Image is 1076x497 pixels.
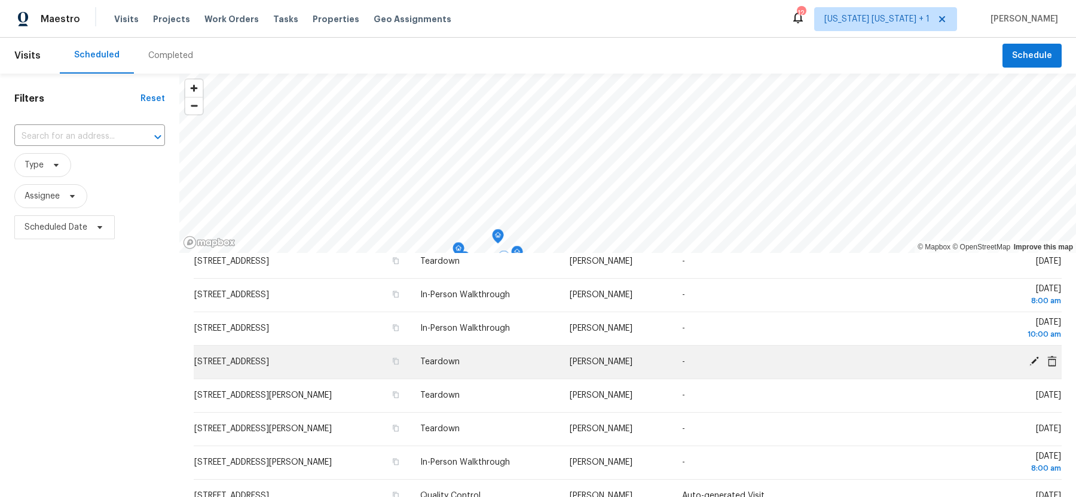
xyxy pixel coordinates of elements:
[570,425,632,433] span: [PERSON_NAME]
[420,324,510,333] span: In-Person Walkthrough
[114,13,139,25] span: Visits
[74,49,120,61] div: Scheduled
[943,295,1061,307] div: 8:00 am
[194,257,269,266] span: [STREET_ADDRESS]
[682,291,685,299] span: -
[390,255,401,266] button: Copy Address
[420,425,460,433] span: Teardown
[918,243,950,251] a: Mapbox
[420,291,510,299] span: In-Person Walkthrough
[420,391,460,400] span: Teardown
[570,257,632,266] span: [PERSON_NAME]
[374,13,451,25] span: Geo Assignments
[570,358,632,366] span: [PERSON_NAME]
[943,328,1061,340] div: 10:00 am
[185,80,203,97] button: Zoom in
[682,425,685,433] span: -
[682,458,685,466] span: -
[682,358,685,366] span: -
[194,358,269,366] span: [STREET_ADDRESS]
[453,242,464,261] div: Map marker
[313,13,359,25] span: Properties
[986,13,1058,25] span: [PERSON_NAME]
[511,246,523,264] div: Map marker
[1014,243,1073,251] a: Improve this map
[140,93,165,105] div: Reset
[943,462,1061,474] div: 8:00 am
[25,159,44,171] span: Type
[682,324,685,333] span: -
[194,291,269,299] span: [STREET_ADDRESS]
[943,452,1061,474] span: [DATE]
[797,7,805,19] div: 12
[952,243,1010,251] a: OpenStreetMap
[682,257,685,266] span: -
[149,129,166,145] button: Open
[179,74,1076,253] canvas: Map
[1036,257,1061,266] span: [DATE]
[14,127,132,146] input: Search for an address...
[14,93,140,105] h1: Filters
[390,456,401,467] button: Copy Address
[194,425,332,433] span: [STREET_ADDRESS][PERSON_NAME]
[570,324,632,333] span: [PERSON_NAME]
[390,356,401,367] button: Copy Address
[570,458,632,466] span: [PERSON_NAME]
[420,458,510,466] span: In-Person Walkthrough
[420,257,460,266] span: Teardown
[1036,391,1061,400] span: [DATE]
[390,289,401,300] button: Copy Address
[390,322,401,333] button: Copy Address
[25,221,87,233] span: Scheduled Date
[1036,425,1061,433] span: [DATE]
[498,251,510,269] div: Map marker
[148,50,193,62] div: Completed
[194,324,269,333] span: [STREET_ADDRESS]
[41,13,80,25] span: Maestro
[492,229,504,248] div: Map marker
[682,391,685,400] span: -
[1002,44,1062,68] button: Schedule
[824,13,930,25] span: [US_STATE] [US_STATE] + 1
[183,236,236,249] a: Mapbox homepage
[273,15,298,23] span: Tasks
[1012,48,1052,63] span: Schedule
[194,391,332,400] span: [STREET_ADDRESS][PERSON_NAME]
[570,291,632,299] span: [PERSON_NAME]
[458,251,470,270] div: Map marker
[390,389,401,400] button: Copy Address
[420,358,460,366] span: Teardown
[943,285,1061,307] span: [DATE]
[194,458,332,466] span: [STREET_ADDRESS][PERSON_NAME]
[1043,356,1061,367] span: Cancel
[1025,356,1043,367] span: Edit
[25,190,60,202] span: Assignee
[943,318,1061,340] span: [DATE]
[570,391,632,400] span: [PERSON_NAME]
[14,42,41,69] span: Visits
[185,97,203,114] button: Zoom out
[204,13,259,25] span: Work Orders
[390,423,401,434] button: Copy Address
[153,13,190,25] span: Projects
